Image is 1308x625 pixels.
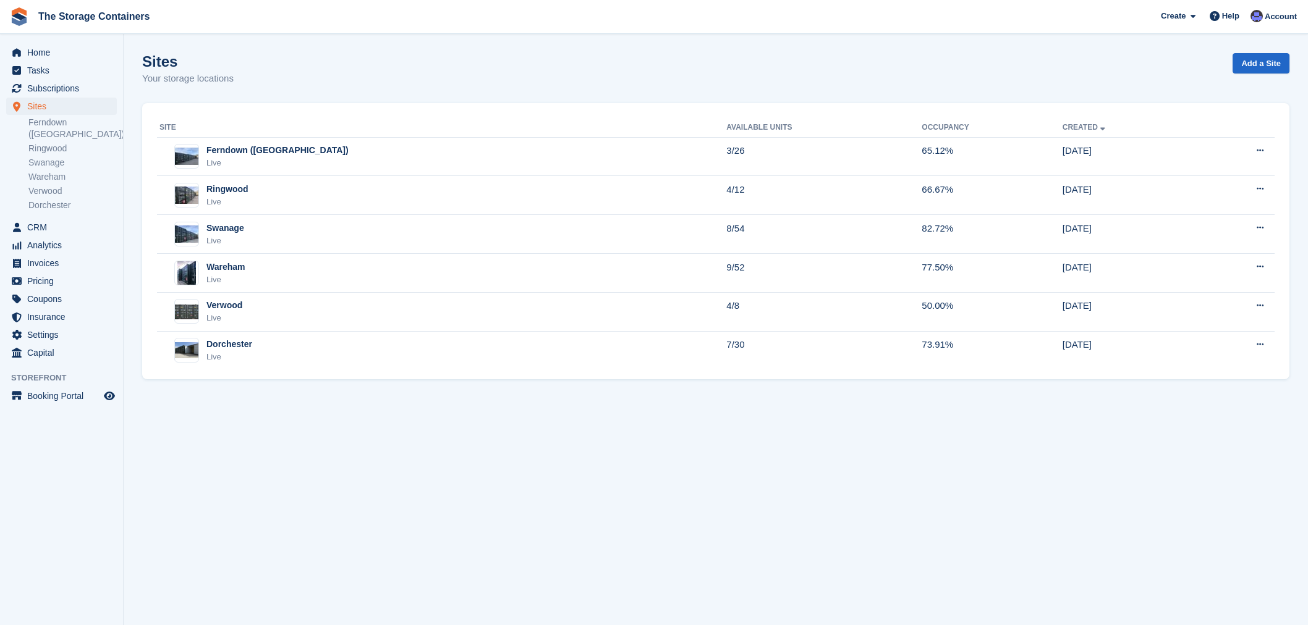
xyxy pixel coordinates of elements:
[206,144,349,157] div: Ferndown ([GEOGRAPHIC_DATA])
[1063,176,1197,215] td: [DATE]
[6,387,117,405] a: menu
[1251,10,1263,22] img: Dan Excell
[6,219,117,236] a: menu
[11,372,123,384] span: Storefront
[27,308,101,325] span: Insurance
[27,272,101,290] span: Pricing
[6,44,117,61] a: menu
[1063,331,1197,369] td: [DATE]
[157,118,726,138] th: Site
[726,331,922,369] td: 7/30
[1063,254,1197,293] td: [DATE]
[175,342,198,358] img: Image of Dorchester site
[175,304,198,320] img: Image of Verwood site
[6,237,117,254] a: menu
[922,331,1062,369] td: 73.91%
[175,187,198,204] img: Image of Ringwood site
[27,219,101,236] span: CRM
[206,261,245,274] div: Wareham
[28,117,117,140] a: Ferndown ([GEOGRAPHIC_DATA])
[726,176,922,215] td: 4/12
[1222,10,1239,22] span: Help
[28,171,117,183] a: Wareham
[102,388,117,403] a: Preview store
[1063,137,1197,176] td: [DATE]
[6,80,117,97] a: menu
[922,176,1062,215] td: 66.67%
[206,338,252,351] div: Dorchester
[27,326,101,343] span: Settings
[28,185,117,197] a: Verwood
[1063,215,1197,254] td: [DATE]
[33,6,155,27] a: The Storage Containers
[175,148,198,166] img: Image of Ferndown (Longham) site
[1063,123,1108,132] a: Created
[206,157,349,169] div: Live
[175,225,198,243] img: Image of Swanage site
[6,290,117,308] a: menu
[206,196,248,208] div: Live
[6,62,117,79] a: menu
[6,98,117,115] a: menu
[1063,292,1197,331] td: [DATE]
[27,44,101,61] span: Home
[27,62,101,79] span: Tasks
[726,292,922,331] td: 4/8
[27,80,101,97] span: Subscriptions
[27,254,101,272] span: Invoices
[206,299,242,312] div: Verwood
[726,137,922,176] td: 3/26
[6,254,117,272] a: menu
[726,215,922,254] td: 8/54
[6,326,117,343] a: menu
[27,387,101,405] span: Booking Portal
[28,157,117,169] a: Swanage
[142,53,234,70] h1: Sites
[922,137,1062,176] td: 65.12%
[922,215,1062,254] td: 82.72%
[6,308,117,325] a: menu
[27,290,101,308] span: Coupons
[1161,10,1186,22] span: Create
[6,272,117,290] a: menu
[10,7,28,26] img: stora-icon-8386f47178a22dfd0bd8f6a31ec36ba5ce8667c1dd55bd0f319d3a0aa187defe.svg
[206,222,244,235] div: Swanage
[726,118,922,138] th: Available Units
[922,292,1062,331] td: 50.00%
[922,254,1062,293] td: 77.50%
[1265,10,1297,23] span: Account
[1233,53,1289,73] a: Add a Site
[28,199,117,211] a: Dorchester
[206,235,244,247] div: Live
[27,344,101,361] span: Capital
[27,237,101,254] span: Analytics
[206,351,252,363] div: Live
[206,274,245,286] div: Live
[206,183,248,196] div: Ringwood
[177,261,196,285] img: Image of Wareham site
[27,98,101,115] span: Sites
[206,312,242,324] div: Live
[922,118,1062,138] th: Occupancy
[28,143,117,154] a: Ringwood
[142,72,234,86] p: Your storage locations
[6,344,117,361] a: menu
[726,254,922,293] td: 9/52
